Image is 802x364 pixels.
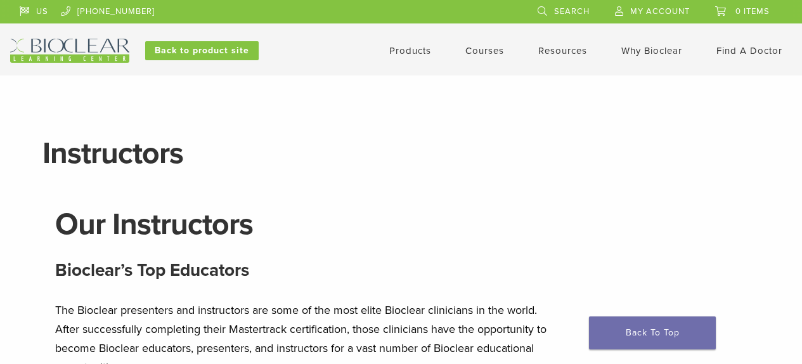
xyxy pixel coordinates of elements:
img: Bioclear [10,39,129,63]
a: Back to product site [145,41,259,60]
h1: Our Instructors [55,209,747,240]
h1: Instructors [42,138,760,169]
h3: Bioclear’s Top Educators [55,255,747,285]
a: Find A Doctor [716,45,782,56]
a: Back To Top [589,316,716,349]
span: Search [554,6,590,16]
span: My Account [630,6,690,16]
a: Courses [465,45,504,56]
a: Resources [538,45,587,56]
a: Why Bioclear [621,45,682,56]
span: 0 items [735,6,770,16]
a: Products [389,45,431,56]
